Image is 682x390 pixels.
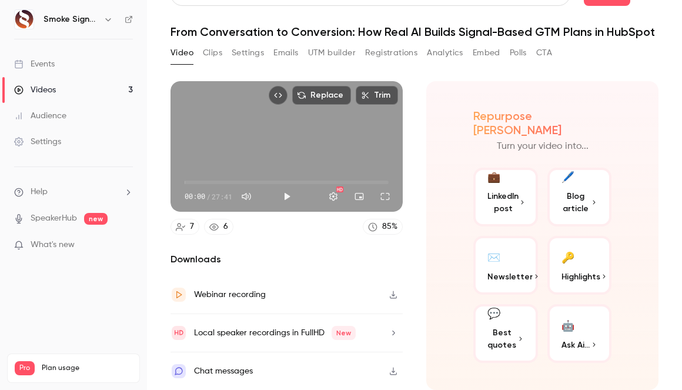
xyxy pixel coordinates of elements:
span: Help [31,186,48,198]
span: 27:41 [212,191,232,202]
button: Mute [235,185,258,208]
button: ✉️Newsletter [473,236,538,295]
button: Video [170,44,193,62]
li: help-dropdown-opener [14,186,133,198]
span: 00:00 [185,191,205,202]
div: 💼 [487,169,500,185]
button: 🔑Highlights [547,236,612,295]
a: SpeakerHub [31,212,77,225]
button: Polls [510,44,527,62]
button: Full screen [373,185,397,208]
button: Turn on miniplayer [347,185,371,208]
a: 6 [204,219,233,235]
h1: From Conversation to Conversion: How Real AI Builds Signal-Based GTM Plans in HubSpot [170,25,658,39]
div: 🔑 [561,248,574,266]
div: ✉️ [487,248,500,266]
span: Newsletter [487,271,533,283]
span: LinkedIn post [487,190,519,215]
span: new [84,213,108,225]
button: CTA [536,44,552,62]
div: Chat messages [194,364,253,378]
h2: Downloads [170,252,403,266]
button: 🖊️Blog article [547,168,612,226]
div: 7 [190,221,194,233]
span: Plan usage [42,364,132,373]
span: Highlights [561,271,600,283]
div: 🖊️ [561,169,574,185]
div: 00:00 [185,191,232,202]
button: Play [275,185,299,208]
button: 💬Best quotes [473,304,538,363]
span: / [206,191,210,202]
button: Analytics [427,44,463,62]
h6: Smoke Signals AI [44,14,99,25]
button: Clips [203,44,222,62]
button: Settings [322,185,345,208]
span: New [332,326,356,340]
button: 💼LinkedIn post [473,168,538,226]
div: Events [14,58,55,70]
button: Trim [356,86,398,105]
a: 85% [363,219,403,235]
button: UTM builder [308,44,356,62]
button: Settings [232,44,264,62]
div: 💬 [487,306,500,322]
div: Videos [14,84,56,96]
div: Settings [14,136,61,148]
h2: Repurpose [PERSON_NAME] [473,109,611,137]
img: Smoke Signals AI [15,10,34,29]
span: Ask Ai... [561,339,590,351]
a: 7 [170,219,199,235]
button: Embed video [269,86,287,105]
div: 6 [223,221,228,233]
p: Turn your video into... [497,139,589,154]
div: Local speaker recordings in FullHD [194,326,356,340]
div: Audience [14,110,66,122]
button: Replace [292,86,351,105]
button: 🤖Ask Ai... [547,304,612,363]
div: 🤖 [561,316,574,334]
div: HD [336,186,343,192]
span: Best quotes [487,326,517,351]
button: Embed [473,44,500,62]
button: Registrations [365,44,417,62]
span: Pro [15,361,35,375]
button: Emails [273,44,298,62]
span: Blog article [561,190,591,215]
div: 85 % [382,221,397,233]
span: What's new [31,239,75,251]
div: Webinar recording [194,288,266,302]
